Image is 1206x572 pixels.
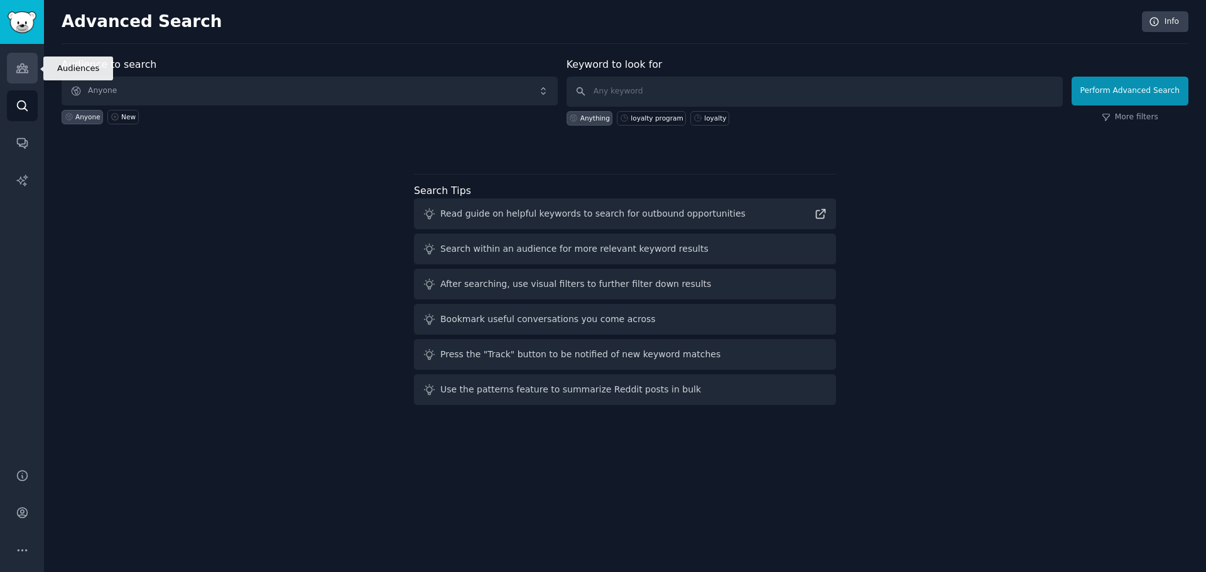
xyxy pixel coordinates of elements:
input: Any keyword [567,77,1063,107]
a: New [107,110,138,124]
div: loyalty program [631,114,683,122]
label: Audience to search [62,58,156,70]
div: Bookmark useful conversations you come across [440,313,656,326]
div: Anything [580,114,610,122]
div: Use the patterns feature to summarize Reddit posts in bulk [440,383,701,396]
label: Search Tips [414,185,471,197]
div: loyalty [704,114,726,122]
label: Keyword to look for [567,58,663,70]
button: Anyone [62,77,558,105]
div: New [121,112,136,121]
h2: Advanced Search [62,12,1135,32]
div: Anyone [75,112,100,121]
img: GummySearch logo [8,11,36,33]
div: Read guide on helpful keywords to search for outbound opportunities [440,207,746,220]
div: After searching, use visual filters to further filter down results [440,278,711,291]
div: Search within an audience for more relevant keyword results [440,242,709,256]
div: Press the "Track" button to be notified of new keyword matches [440,348,720,361]
button: Perform Advanced Search [1072,77,1188,105]
a: More filters [1102,112,1158,123]
a: Info [1142,11,1188,33]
